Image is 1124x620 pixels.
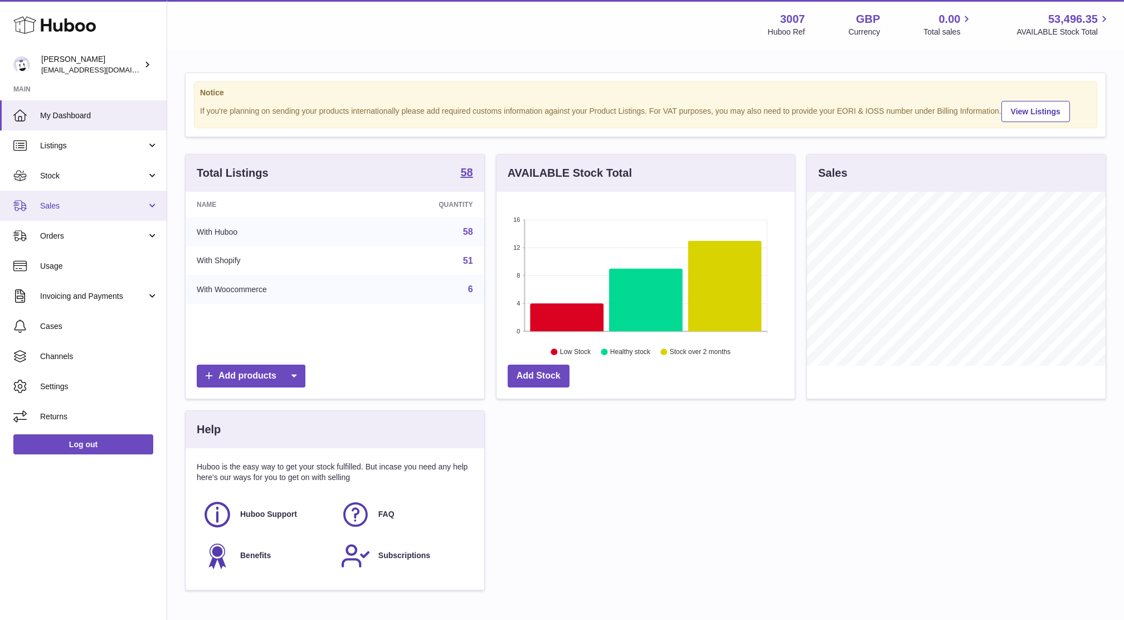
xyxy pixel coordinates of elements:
[240,550,271,561] span: Benefits
[40,351,158,362] span: Channels
[560,348,591,356] text: Low Stock
[186,192,371,217] th: Name
[13,56,30,73] img: bevmay@maysama.com
[463,256,473,265] a: 51
[517,328,520,335] text: 0
[1016,27,1111,37] span: AVAILABLE Stock Total
[200,88,1091,98] strong: Notice
[40,110,158,121] span: My Dashboard
[202,541,329,571] a: Benefits
[670,348,731,356] text: Stock over 2 months
[186,217,371,246] td: With Huboo
[371,192,484,217] th: Quantity
[508,166,632,181] h3: AVAILABLE Stock Total
[197,365,305,387] a: Add products
[513,216,520,223] text: 16
[186,246,371,275] td: With Shopify
[923,12,973,37] a: 0.00 Total sales
[13,434,153,454] a: Log out
[41,65,164,74] span: [EMAIL_ADDRESS][DOMAIN_NAME]
[40,261,158,272] span: Usage
[610,348,651,356] text: Healthy stock
[40,231,147,241] span: Orders
[40,201,147,211] span: Sales
[856,12,880,27] strong: GBP
[202,500,329,530] a: Huboo Support
[240,509,297,520] span: Huboo Support
[200,99,1091,122] div: If you're planning on sending your products internationally please add required customs informati...
[468,284,473,294] a: 6
[517,300,520,307] text: 4
[378,550,430,561] span: Subscriptions
[939,12,961,27] span: 0.00
[460,167,473,180] a: 58
[768,27,805,37] div: Huboo Ref
[186,275,371,304] td: With Woocommerce
[340,541,468,571] a: Subscriptions
[1016,12,1111,37] a: 53,496.35 AVAILABLE Stock Total
[340,500,468,530] a: FAQ
[197,422,221,437] h3: Help
[378,509,395,520] span: FAQ
[780,12,805,27] strong: 3007
[463,227,473,236] a: 58
[40,411,158,422] span: Returns
[517,272,520,279] text: 8
[849,27,880,37] div: Currency
[513,244,520,251] text: 12
[40,321,158,332] span: Cases
[460,167,473,178] strong: 58
[1048,12,1098,27] span: 53,496.35
[508,365,570,387] a: Add Stock
[197,462,473,483] p: Huboo is the easy way to get your stock fulfilled. But incase you need any help here's our ways f...
[818,166,847,181] h3: Sales
[197,166,269,181] h3: Total Listings
[40,171,147,181] span: Stock
[40,141,147,151] span: Listings
[40,381,158,392] span: Settings
[923,27,973,37] span: Total sales
[1001,101,1070,122] a: View Listings
[40,291,147,302] span: Invoicing and Payments
[41,54,142,75] div: [PERSON_NAME]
